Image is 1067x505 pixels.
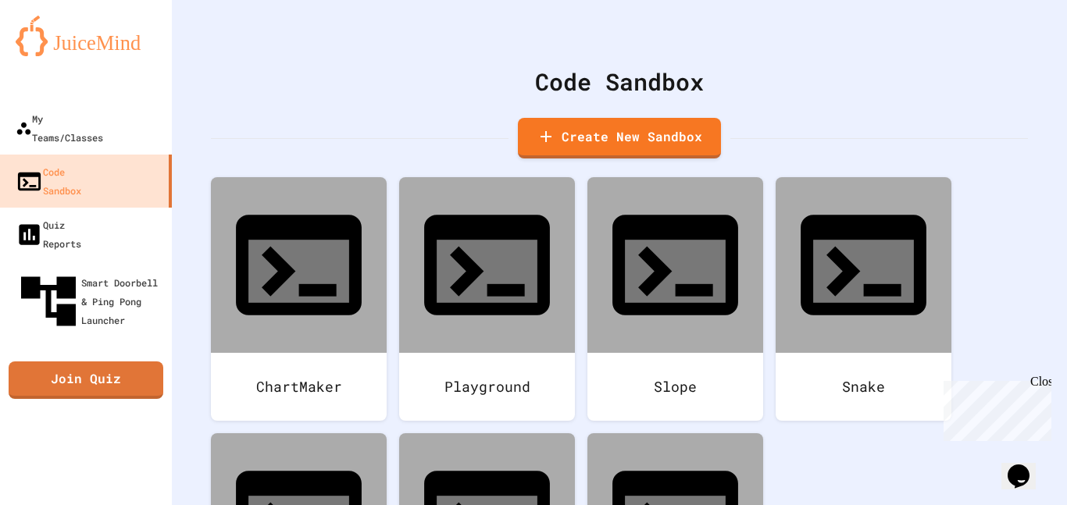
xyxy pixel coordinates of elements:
[211,64,1028,99] div: Code Sandbox
[16,215,81,253] div: Quiz Reports
[937,375,1051,441] iframe: chat widget
[776,353,951,421] div: Snake
[16,269,166,334] div: Smart Doorbell & Ping Pong Launcher
[211,353,387,421] div: ChartMaker
[587,353,763,421] div: Slope
[1001,443,1051,489] iframe: chat widget
[16,109,103,147] div: My Teams/Classes
[9,361,163,399] a: Join Quiz
[6,6,108,99] div: Chat with us now!Close
[399,353,575,421] div: Playground
[16,16,156,56] img: logo-orange.svg
[518,118,721,158] a: Create New Sandbox
[16,162,81,200] div: Code Sandbox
